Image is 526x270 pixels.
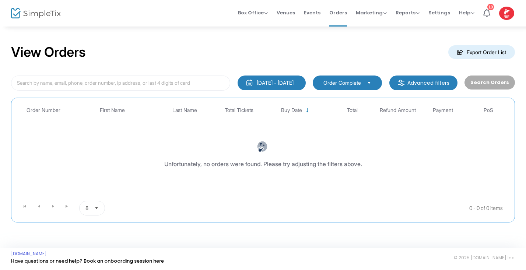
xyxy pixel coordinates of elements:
[323,79,361,87] span: Order Complete
[11,257,164,264] a: Have questions or need help? Book an onboarding session here
[459,9,474,16] span: Help
[91,201,102,215] button: Select
[238,9,268,16] span: Box Office
[164,159,362,168] div: Unfortunately, no orders were found. Please try adjusting the filters above.
[277,3,295,22] span: Venues
[329,3,347,22] span: Orders
[172,107,197,113] span: Last Name
[85,204,88,212] span: 8
[454,255,515,261] span: © 2025 [DOMAIN_NAME] Inc.
[448,45,515,59] m-button: Export Order List
[304,3,320,22] span: Events
[356,9,387,16] span: Marketing
[246,79,253,87] img: monthly
[433,107,453,113] span: Payment
[397,79,405,87] img: filter
[281,107,302,113] span: Buy Date
[27,107,60,113] span: Order Number
[389,76,457,90] m-button: Advanced filters
[100,107,125,113] span: First Name
[11,76,230,91] input: Search by name, email, phone, order number, ip address, or last 4 digits of card
[257,79,294,87] div: [DATE] - [DATE]
[11,44,86,60] h2: View Orders
[11,251,47,257] a: [DOMAIN_NAME]
[217,102,262,119] th: Total Tickets
[305,108,311,113] span: Sortable
[487,3,494,10] div: 10
[15,102,511,198] div: Data table
[428,3,450,22] span: Settings
[375,102,420,119] th: Refund Amount
[364,79,374,87] button: Select
[330,102,375,119] th: Total
[257,141,268,152] img: face-thinking.png
[178,201,503,215] kendo-pager-info: 0 - 0 of 0 items
[484,107,493,113] span: PoS
[238,76,306,90] button: [DATE] - [DATE]
[396,9,420,16] span: Reports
